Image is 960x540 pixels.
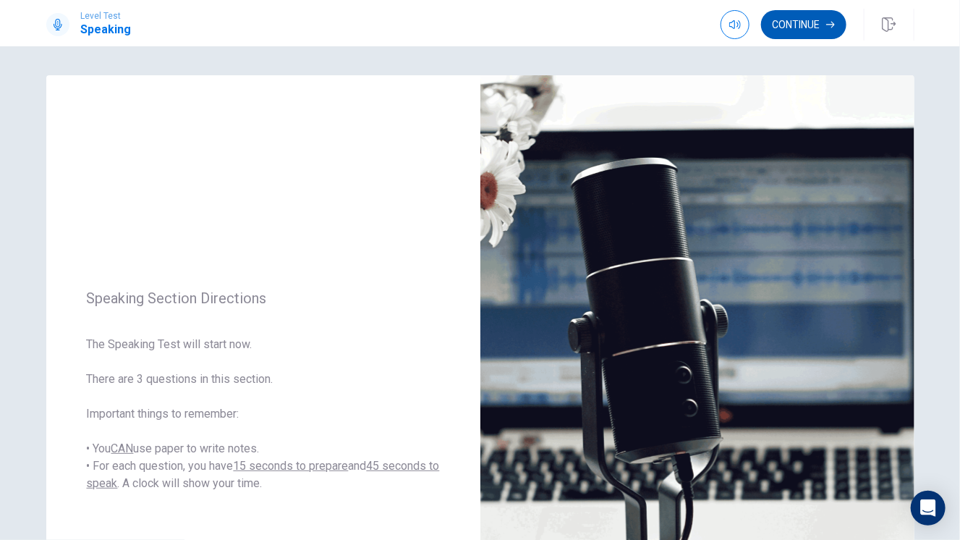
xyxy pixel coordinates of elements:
[87,290,440,307] span: Speaking Section Directions
[911,491,946,526] div: Open Intercom Messenger
[111,442,134,455] u: CAN
[81,21,132,38] h1: Speaking
[761,10,846,39] button: Continue
[234,459,349,473] u: 15 seconds to prepare
[81,11,132,21] span: Level Test
[87,336,440,492] span: The Speaking Test will start now. There are 3 questions in this section. Important things to reme...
